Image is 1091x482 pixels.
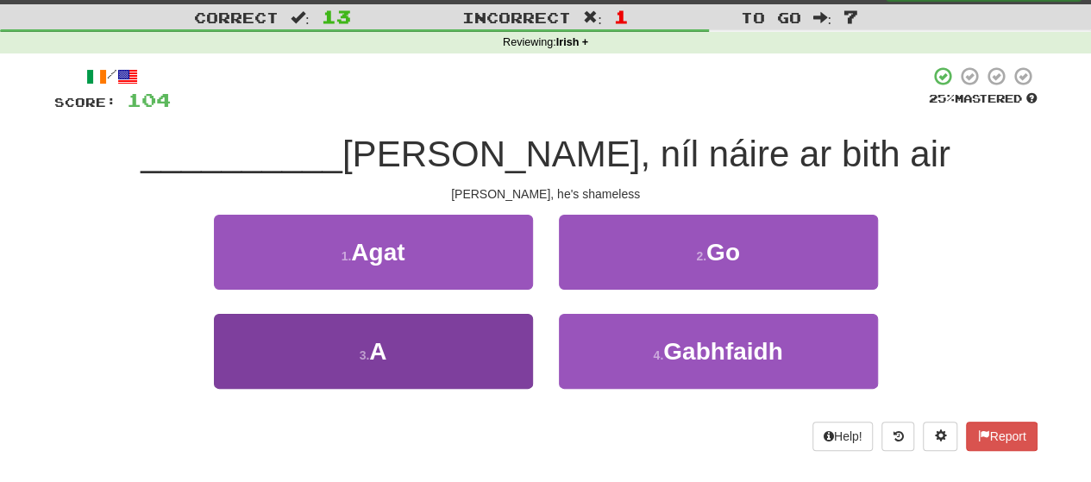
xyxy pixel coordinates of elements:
div: [PERSON_NAME], he's shameless [54,185,1038,203]
small: 3 . [360,348,370,362]
button: Help! [812,422,874,451]
span: : [812,10,831,25]
div: / [54,66,171,87]
button: 1.Agat [214,215,533,290]
span: 7 [843,6,858,27]
small: 2 . [696,249,706,263]
span: Incorrect [462,9,571,26]
span: 13 [322,6,351,27]
small: 1 . [342,249,352,263]
button: 2.Go [559,215,878,290]
strong: Irish + [556,36,588,48]
span: Gabhfaidh [663,338,782,365]
span: Correct [194,9,279,26]
button: Report [966,422,1037,451]
span: 104 [127,89,171,110]
span: Go [706,239,740,266]
small: 4 . [653,348,663,362]
span: 25 % [929,91,955,105]
span: Score: [54,95,116,110]
div: Mastered [929,91,1038,107]
span: : [583,10,602,25]
span: 1 [614,6,629,27]
button: 3.A [214,314,533,389]
span: A [369,338,386,365]
span: [PERSON_NAME], níl náire ar bith air [342,134,950,174]
button: 4.Gabhfaidh [559,314,878,389]
span: To go [740,9,800,26]
span: : [291,10,310,25]
span: __________ [141,134,342,174]
button: Round history (alt+y) [881,422,914,451]
span: Agat [351,239,404,266]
